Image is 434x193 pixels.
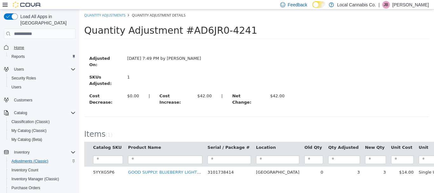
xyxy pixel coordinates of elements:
span: My Catalog (Beta) [9,136,76,143]
span: Inventory [11,148,76,156]
button: Serial / Package # [128,135,172,141]
button: Classification (Classic) [6,117,78,126]
span: Quantity Adjustment Details [52,3,106,8]
td: Single Unit [337,157,364,169]
button: Catalog [11,109,30,117]
input: Dark Mode [312,1,326,8]
button: Purchase Orders [6,183,78,192]
span: Home [11,43,76,51]
button: Product Name [49,135,83,141]
a: Quantity Adjustments [5,3,46,8]
p: Local Cannabis Co. [337,1,376,9]
span: Users [14,67,24,72]
span: Adjustments (Classic) [11,159,48,164]
button: Inventory Count [6,166,78,175]
small: ( ) [26,123,33,128]
span: My Catalog (Classic) [9,127,76,134]
p: [PERSON_NAME] [392,1,429,9]
span: Users [9,83,76,91]
span: Inventory Manager (Classic) [11,176,59,182]
span: Inventory Count [11,168,38,173]
a: Inventory Count [9,166,41,174]
span: Catalog [14,110,27,115]
span: Inventory [14,150,30,155]
a: Home [11,44,27,52]
span: Security Roles [9,74,76,82]
button: Catalog SKU [14,135,44,141]
span: Customers [11,96,76,104]
div: 1 [48,65,96,71]
div: $0.00 [48,83,59,90]
button: Adjustments (Classic) [6,157,78,166]
label: SKUs Adjusted: [5,65,43,77]
span: [GEOGRAPHIC_DATA] [177,160,220,165]
span: Reports [9,53,76,60]
span: Classification (Classic) [11,119,50,124]
label: Adjusted On: [5,46,43,58]
td: 5YYXG5P6 [11,157,46,169]
button: Unit Cost [312,135,334,141]
button: Users [1,65,78,74]
span: My Catalog (Classic) [11,128,47,133]
button: Qty Adjusted [249,135,280,141]
td: 3101738414 [125,157,174,169]
span: Items [5,120,26,129]
label: Cost Increase: [75,83,113,96]
button: Location [177,135,198,141]
button: Inventory [11,148,32,156]
span: JB [384,1,388,9]
span: Users [11,65,76,73]
td: 3 [283,157,309,169]
div: $42.00 [191,83,205,90]
span: Customers [14,98,32,103]
button: New Qty [286,135,307,141]
label: Cost Decrease: [5,83,43,96]
a: Inventory Manager (Classic) [9,175,62,183]
span: Reports [11,54,25,59]
a: Users [9,83,24,91]
a: Purchase Orders [9,184,43,192]
span: My Catalog (Beta) [11,137,42,142]
a: GOOD SUPPLY: BLUEBERRY LIGHTS PRE-ROLLS (10 x 0.35g) [49,160,171,165]
button: Old Qty [225,135,244,141]
button: Inventory [1,148,78,157]
a: Security Roles [9,74,38,82]
span: Catalog [11,109,76,117]
button: Users [6,83,78,92]
span: Purchase Orders [9,184,76,192]
td: 0 [222,157,246,169]
button: Inventory Manager (Classic) [6,175,78,183]
button: Catalog [1,108,78,117]
button: My Catalog (Beta) [6,135,78,144]
span: Inventory Manager (Classic) [9,175,76,183]
span: Adjustments (Classic) [9,157,76,165]
td: $14.00 [309,157,337,169]
p: | [378,1,380,9]
button: Home [1,43,78,52]
div: [DATE] 7:49 PM by [PERSON_NAME] [43,46,126,52]
span: Security Roles [11,76,36,81]
span: Users [11,85,21,90]
a: Adjustments (Classic) [9,157,51,165]
span: Classification (Classic) [9,118,76,126]
span: Home [14,45,24,50]
span: 1 [28,123,31,128]
td: 3 [246,157,283,169]
a: My Catalog (Beta) [9,136,45,143]
a: Customers [11,96,35,104]
label: | [137,83,148,90]
div: $42.00 [118,83,132,90]
div: Jennifer Booth [382,1,390,9]
span: Feedback [288,2,307,8]
a: My Catalog (Classic) [9,127,49,134]
span: Inventory Count [9,166,76,174]
button: Unit [339,135,350,141]
button: My Catalog (Classic) [6,126,78,135]
button: Users [11,65,26,73]
button: Customers [1,95,78,105]
button: Security Roles [6,74,78,83]
a: Classification (Classic) [9,118,52,126]
span: Quantity Adjustment #AD6JR0-4241 [5,15,178,26]
label: Net Change: [148,83,186,96]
